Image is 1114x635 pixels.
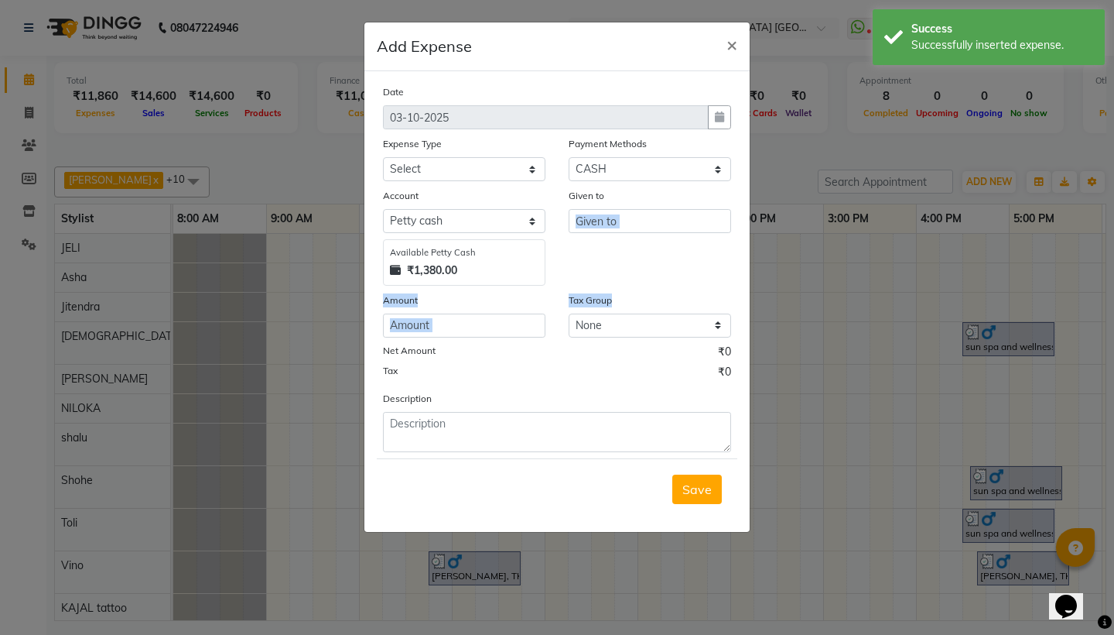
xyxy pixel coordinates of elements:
[569,137,647,151] label: Payment Methods
[911,21,1093,37] div: Success
[383,85,404,99] label: Date
[569,293,612,307] label: Tax Group
[383,344,436,358] label: Net Amount
[377,35,472,58] h5: Add Expense
[911,37,1093,53] div: Successfully inserted expense.
[383,364,398,378] label: Tax
[383,314,545,338] input: Amount
[682,482,712,497] span: Save
[672,475,722,504] button: Save
[718,364,731,384] span: ₹0
[383,392,432,406] label: Description
[390,246,538,259] div: Available Petty Cash
[714,22,750,66] button: Close
[383,293,418,307] label: Amount
[383,137,442,151] label: Expense Type
[569,209,731,233] input: Given to
[718,344,731,364] span: ₹0
[569,189,604,203] label: Given to
[1049,573,1099,620] iframe: chat widget
[383,189,419,203] label: Account
[407,263,457,279] strong: ₹1,380.00
[726,33,737,56] span: ×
